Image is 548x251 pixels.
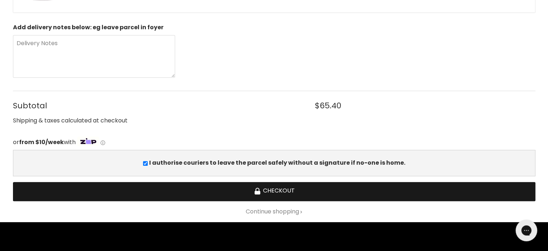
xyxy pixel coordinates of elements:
a: Continue shopping [13,208,535,215]
iframe: Gorgias live chat messenger [512,217,541,244]
b: Add delivery notes below: eg leave parcel in foyer [13,23,164,31]
button: Checkout [13,182,535,201]
span: or with [13,138,76,146]
img: Zip Logo [77,137,99,147]
strong: from $10/week [19,138,64,146]
span: $65.40 [315,101,341,110]
span: Subtotal [13,101,300,110]
div: Shipping & taxes calculated at checkout [13,116,535,125]
b: I authorise couriers to leave the parcel safely without a signature if no-one is home. [149,159,405,167]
